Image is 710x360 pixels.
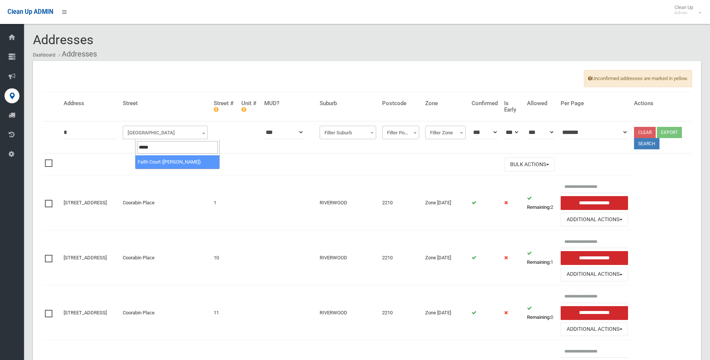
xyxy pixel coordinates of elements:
strong: Remaining: [527,204,551,210]
span: Filter Postcode [382,126,419,139]
td: 10 [211,231,238,286]
h4: MUD? [264,100,314,107]
h4: Confirmed [472,100,498,107]
span: Filter Zone [427,128,464,138]
span: Filter Suburb [320,126,376,139]
button: Bulk Actions [505,158,555,171]
small: Admin [674,10,693,16]
span: Addresses [33,32,94,47]
h4: Postcode [382,100,419,107]
h4: Suburb [320,100,376,107]
h4: Unit # [241,100,258,113]
a: [STREET_ADDRESS] [64,200,107,205]
span: Filter Postcode [384,128,417,138]
h4: Per Page [561,100,628,107]
td: Coorabin Place [120,231,211,286]
td: 2 [524,176,558,231]
button: Additional Actions [561,268,628,281]
strong: Remaining: [527,259,551,265]
td: Zone [DATE] [422,176,469,231]
a: [STREET_ADDRESS] [64,255,107,260]
h4: Street # [214,100,235,113]
td: RIVERWOOD [317,231,379,286]
td: 2210 [379,176,422,231]
span: Unconfirmed addresses are marked in yellow. [584,70,692,87]
h4: Allowed [527,100,555,107]
span: Filter Suburb [322,128,374,138]
li: Addresses [57,47,97,61]
h4: Actions [634,100,689,107]
button: Search [634,138,659,149]
td: 1 [524,231,558,286]
li: Faith Court ([PERSON_NAME]) [135,155,220,169]
td: RIVERWOOD [317,285,379,340]
strong: Remaining: [527,314,551,320]
td: Coorabin Place [120,176,211,231]
td: 2210 [379,285,422,340]
h4: Is Early [504,100,521,113]
td: 11 [211,285,238,340]
button: Additional Actions [561,213,628,226]
span: Filter Street [123,126,208,139]
td: 1 [211,176,238,231]
button: Export [657,127,682,138]
td: Zone [DATE] [422,285,469,340]
td: RIVERWOOD [317,176,379,231]
a: Dashboard [33,52,55,58]
a: Clear [634,127,656,138]
span: Filter Zone [425,126,466,139]
h4: Address [64,100,117,107]
span: Filter Street [125,128,206,138]
button: Additional Actions [561,323,628,336]
td: 2210 [379,231,422,286]
td: 0 [524,285,558,340]
h4: Zone [425,100,466,107]
a: [STREET_ADDRESS] [64,310,107,315]
td: Zone [DATE] [422,231,469,286]
span: Clean Up ADMIN [7,8,53,15]
h4: Street [123,100,208,107]
td: Coorabin Place [120,285,211,340]
span: Clean Up [671,4,701,16]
